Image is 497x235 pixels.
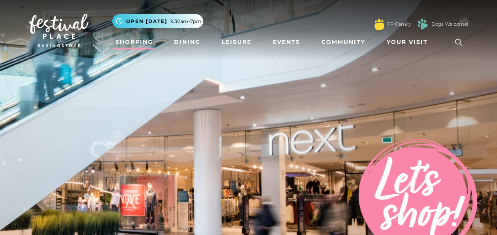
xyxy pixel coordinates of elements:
[270,35,303,49] a: Events
[112,14,203,28] button: Open [DATE] 9.30am-7pm
[431,21,468,28] a: Dogs Welcome!
[318,35,368,49] a: Community
[387,21,411,28] a: FP Family
[384,35,435,49] a: Your Visit
[387,38,428,46] span: Your Visit
[219,35,255,49] a: Leisure
[171,35,204,49] a: Dining
[170,18,201,25] span: 9.30am-7pm
[29,14,89,47] img: Festival Place Logo
[112,35,156,49] a: Shopping
[126,18,167,25] span: Open [DATE]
